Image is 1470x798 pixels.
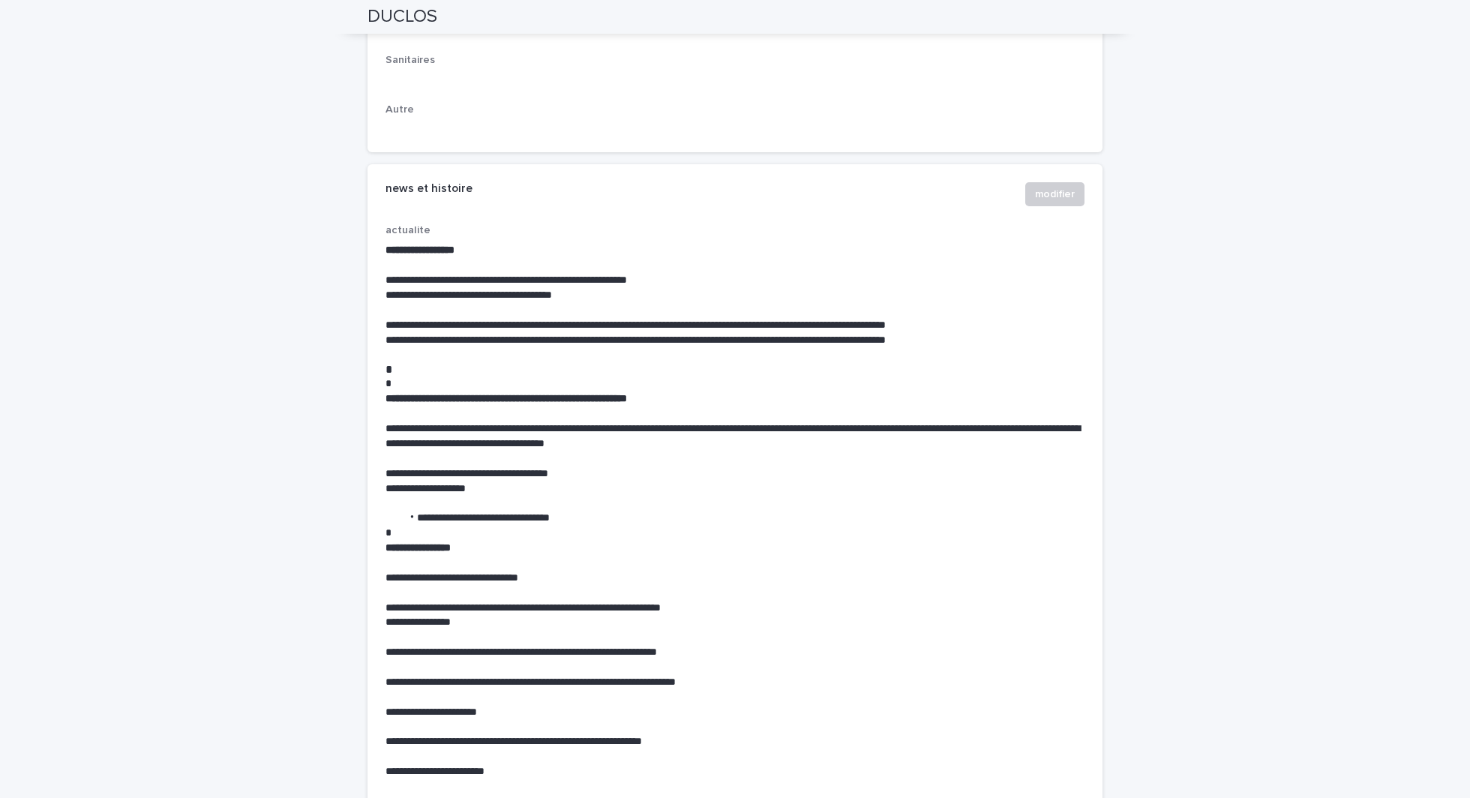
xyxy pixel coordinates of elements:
h2: DUCLOS [367,6,437,28]
span: Sanitaires [385,55,435,65]
h2: news et histoire [385,182,472,196]
span: modifier [1035,187,1075,202]
span: Autre [385,104,414,115]
button: modifier [1025,182,1084,206]
span: actualite [385,225,430,235]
